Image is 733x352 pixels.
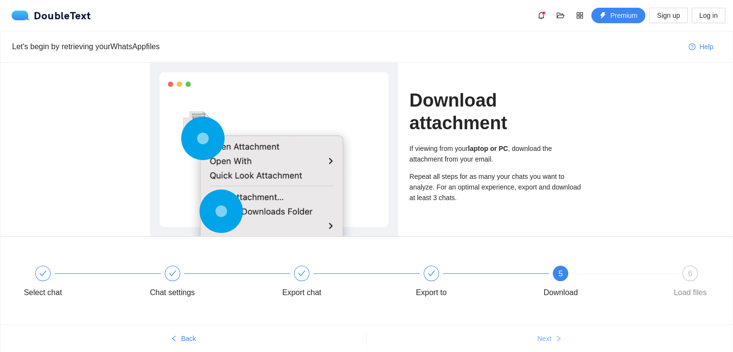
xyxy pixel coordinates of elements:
div: Export chat [274,266,403,300]
span: check [169,270,176,277]
span: left [171,335,177,343]
span: check [39,270,47,277]
span: thunderbolt [600,12,606,20]
div: Let's begin by retrieving your WhatsApp files [12,41,681,53]
a: logoDoubleText [12,11,91,20]
button: thunderboltPremium [591,8,645,23]
span: 6 [688,270,693,278]
button: Log in [692,8,725,23]
b: laptop or PC [468,145,508,152]
button: leftBack [0,331,366,346]
div: Download [544,285,578,300]
div: Chat settings [150,285,195,300]
div: Export chat [282,285,321,300]
div: Export to [416,285,447,300]
div: Load files [674,285,707,300]
span: Back [181,333,196,344]
span: check [427,270,435,277]
button: folder-open [553,8,568,23]
span: check [298,270,306,277]
button: Nextright [367,331,733,346]
span: appstore [573,12,587,19]
div: Repeat all steps for as many your chats you want to analyze. For an optimal experience, export an... [410,171,584,203]
span: bell [534,12,548,19]
span: question-circle [689,43,695,51]
button: bell [533,8,549,23]
div: 6Load files [662,266,718,300]
button: appstore [572,8,587,23]
span: Sign up [657,10,680,21]
div: 5Download [533,266,662,300]
span: Premium [610,10,637,21]
span: Next [537,333,551,344]
div: If viewing from your , download the attachment from your email. [410,143,584,164]
div: Chat settings [145,266,274,300]
div: Select chat [15,266,145,300]
span: Help [699,41,713,52]
img: logo [12,11,34,20]
div: Select chat [24,285,62,300]
button: question-circleHelp [681,39,721,54]
span: Log in [699,10,718,21]
h1: Download attachment [410,89,584,134]
button: Sign up [649,8,687,23]
div: Export to [403,266,533,300]
span: right [555,335,562,343]
span: folder-open [553,12,568,19]
span: 5 [559,270,563,278]
div: DoubleText [12,11,91,20]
